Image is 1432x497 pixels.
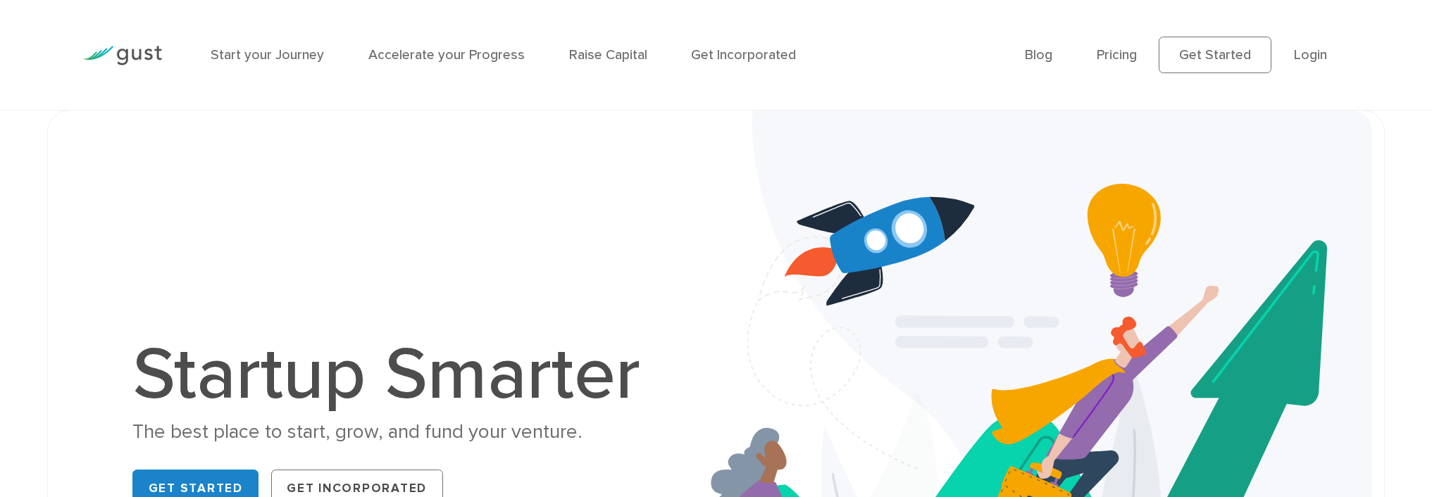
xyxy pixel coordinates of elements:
[211,46,324,63] a: Start your Journey
[691,46,796,63] a: Get Incorporated
[1159,37,1271,73] a: Get Started
[132,419,658,446] div: The best place to start, grow, and fund your venture.
[83,46,162,65] img: Gust Logo
[368,46,525,63] a: Accelerate your Progress
[132,339,658,412] h1: Startup Smarter
[1025,46,1052,63] a: Blog
[1294,46,1327,63] a: Login
[569,46,647,63] a: Raise Capital
[1097,46,1137,63] a: Pricing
